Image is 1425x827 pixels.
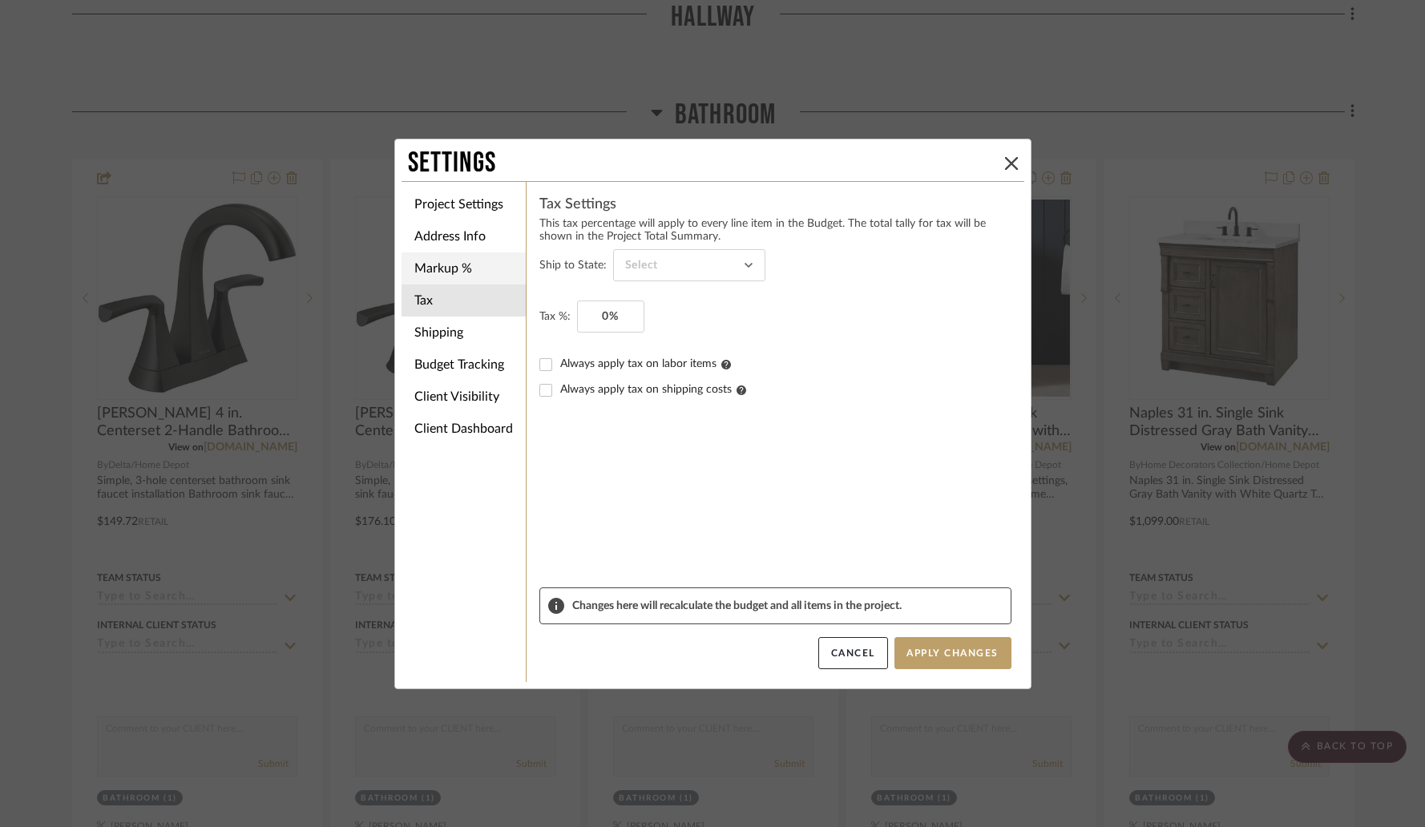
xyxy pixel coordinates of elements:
li: Client Visibility [402,381,526,413]
li: Shipping [402,317,526,349]
span: Changes here will recalculate the budget and all items in the project. [572,599,1003,612]
li: Markup % [402,252,526,284]
button: Apply Changes [894,637,1011,669]
span: Always apply tax on shipping costs [560,384,746,395]
p: This tax percentage will apply to every line item in the Budget. The total tally for tax will be ... [539,217,1011,243]
label: Tax %: [539,307,571,326]
li: Budget Tracking [402,349,526,381]
li: Client Dashboard [402,413,526,445]
input: Select [613,249,765,281]
button: Cancel [818,637,888,669]
h4: Tax Settings [539,195,1011,214]
span: Always apply tax on labor items [560,358,731,369]
label: Ship to State: [539,256,607,275]
div: Settings [408,146,999,181]
li: Address Info [402,220,526,252]
li: Tax [402,284,526,317]
li: Project Settings [402,188,526,220]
